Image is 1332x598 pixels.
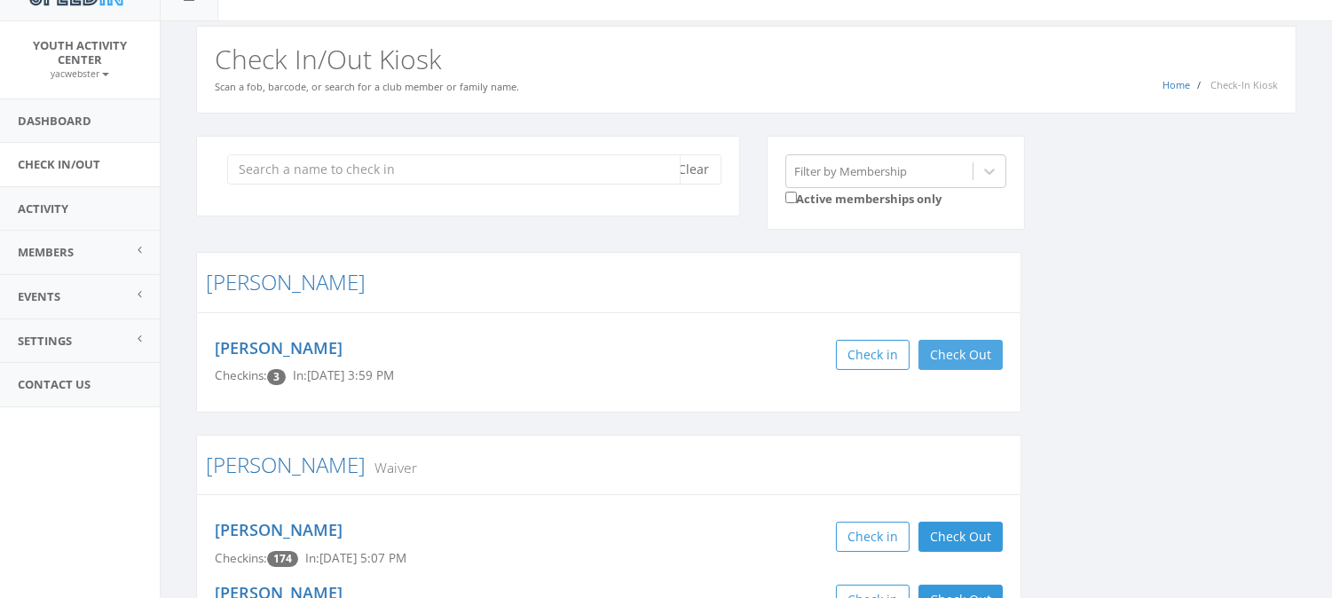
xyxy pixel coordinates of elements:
[1210,78,1278,91] span: Check-In Kiosk
[51,67,109,80] small: yacwebster
[51,65,109,81] a: yacwebster
[293,367,394,383] span: In: [DATE] 3:59 PM
[206,450,366,479] a: [PERSON_NAME]
[215,80,519,93] small: Scan a fob, barcode, or search for a club member or family name.
[18,244,74,260] span: Members
[366,458,417,477] small: Waiver
[918,340,1003,370] button: Check Out
[215,519,343,540] a: [PERSON_NAME]
[785,192,797,203] input: Active memberships only
[215,337,343,358] a: [PERSON_NAME]
[667,154,721,185] button: Clear
[267,369,286,385] span: Checkin count
[305,550,406,566] span: In: [DATE] 5:07 PM
[206,267,366,296] a: [PERSON_NAME]
[836,340,910,370] button: Check in
[18,288,60,304] span: Events
[215,367,267,383] span: Checkins:
[18,376,91,392] span: Contact Us
[267,551,298,567] span: Checkin count
[918,522,1003,552] button: Check Out
[1163,78,1190,91] a: Home
[227,154,681,185] input: Search a name to check in
[33,37,127,67] span: Youth Activity Center
[785,188,942,208] label: Active memberships only
[795,162,908,179] div: Filter by Membership
[18,333,72,349] span: Settings
[215,44,1278,74] h2: Check In/Out Kiosk
[836,522,910,552] button: Check in
[215,550,267,566] span: Checkins:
